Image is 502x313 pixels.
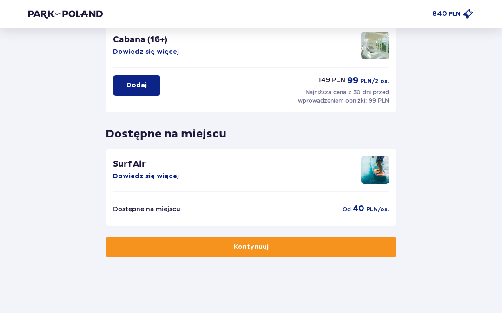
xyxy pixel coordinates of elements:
[449,10,461,18] p: PLN
[233,242,269,252] p: Kontynuuj
[318,75,345,85] p: 149 PLN
[113,34,167,46] p: Cabana (16+)
[106,120,226,141] p: Dostępne na miejscu
[366,205,389,214] span: PLN /os.
[296,88,389,105] p: Najniższa cena z 30 dni przed wprowadzeniem obniżki: 99 PLN
[347,75,358,86] span: 99
[113,172,179,181] button: Dowiedz się więcej
[106,237,396,257] button: Kontynuuj
[126,81,147,90] p: Dodaj
[360,77,389,85] span: PLN /2 os.
[113,159,146,170] p: Surf Air
[113,75,160,96] button: Dodaj
[343,205,351,214] span: od
[113,204,180,214] p: Dostępne na miejscu
[432,9,447,19] p: 840
[361,156,389,184] img: attraction
[113,47,179,57] button: Dowiedz się więcej
[353,203,364,215] span: 40
[28,9,103,19] img: Park of Poland logo
[361,32,389,59] img: attraction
